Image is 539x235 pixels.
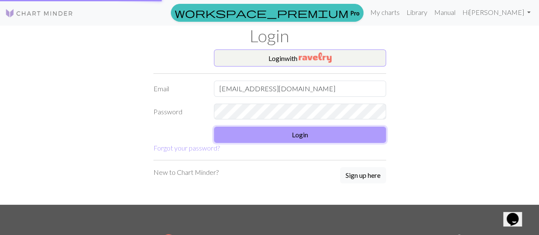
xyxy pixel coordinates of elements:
button: Sign up here [340,167,386,183]
a: Pro [171,4,363,22]
a: Sign up here [340,167,386,184]
a: Library [403,4,431,21]
button: Loginwith [214,49,386,67]
a: Hi[PERSON_NAME] [459,4,534,21]
p: New to Chart Minder? [153,167,219,177]
h1: Login [27,26,513,46]
span: workspace_premium [175,7,349,19]
label: Password [148,104,209,120]
img: Logo [5,8,73,18]
iframe: chat widget [503,201,530,226]
a: Forgot your password? [153,144,220,152]
label: Email [148,81,209,97]
button: Login [214,127,386,143]
a: My charts [367,4,403,21]
img: Ravelry [299,52,331,63]
a: Manual [431,4,459,21]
